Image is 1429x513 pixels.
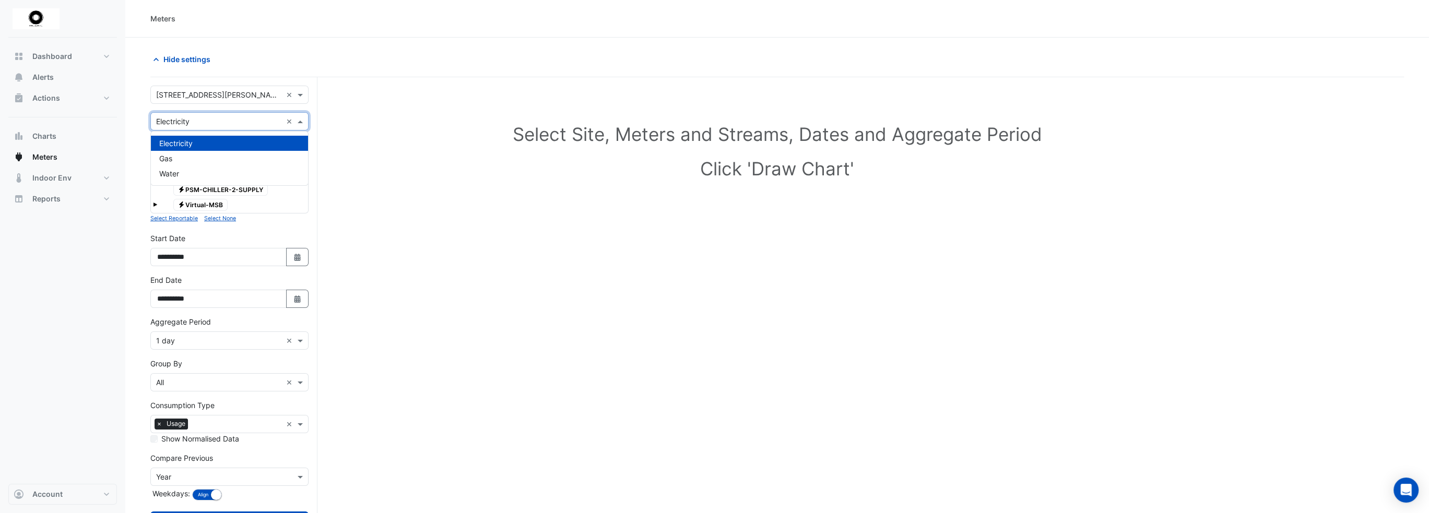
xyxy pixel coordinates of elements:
app-icon: Actions [14,93,24,103]
span: Alerts [32,72,54,82]
button: Actions [8,88,117,109]
span: Clear [286,377,295,388]
button: Select Reportable [150,213,198,223]
span: Clear [286,335,295,346]
span: Account [32,489,63,499]
span: Actions [32,93,60,103]
app-icon: Alerts [14,72,24,82]
app-icon: Charts [14,131,24,141]
label: Weekdays: [150,488,190,499]
app-icon: Dashboard [14,51,24,62]
span: Virtual-MSB [173,199,228,211]
button: Reports [8,188,117,209]
span: Electricity [159,139,193,148]
button: Charts [8,126,117,147]
span: Reports [32,194,61,204]
fa-icon: Select Date [293,253,302,261]
span: Indoor Env [32,173,72,183]
button: Account [8,484,117,505]
span: Meters [32,152,57,162]
label: Show Normalised Data [161,433,239,444]
small: Select Reportable [150,215,198,222]
div: Open Intercom Messenger [1393,478,1419,503]
button: Alerts [8,67,117,88]
app-icon: Reports [14,194,24,204]
button: Meters [8,147,117,168]
span: PSM-CHILLER-2-SUPPLY [173,183,268,196]
app-icon: Indoor Env [14,173,24,183]
span: Clear [286,116,295,127]
span: Usage [164,419,188,429]
label: Aggregate Period [150,316,211,327]
span: Clear [286,419,295,430]
h1: Select Site, Meters and Streams, Dates and Aggregate Period [167,123,1387,145]
h1: Click 'Draw Chart' [167,158,1387,180]
fa-icon: Select Date [293,294,302,303]
label: Consumption Type [150,400,215,411]
span: Gas [159,154,172,163]
ng-dropdown-panel: Options list [150,131,309,186]
span: × [155,419,164,429]
label: Compare Previous [150,452,213,463]
img: Company Logo [13,8,60,29]
div: Meters [150,13,175,24]
span: Clear [286,89,295,100]
span: Dashboard [32,51,72,62]
label: Start Date [150,233,185,244]
label: End Date [150,275,182,285]
fa-icon: Electricity [178,201,185,209]
small: Select None [204,215,236,222]
span: Charts [32,131,56,141]
button: Select None [204,213,236,223]
span: Hide settings [163,54,210,65]
app-icon: Meters [14,152,24,162]
button: Hide settings [150,50,217,68]
span: Water [159,169,179,178]
button: Dashboard [8,46,117,67]
fa-icon: Electricity [178,185,185,193]
button: Indoor Env [8,168,117,188]
label: Group By [150,358,182,369]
